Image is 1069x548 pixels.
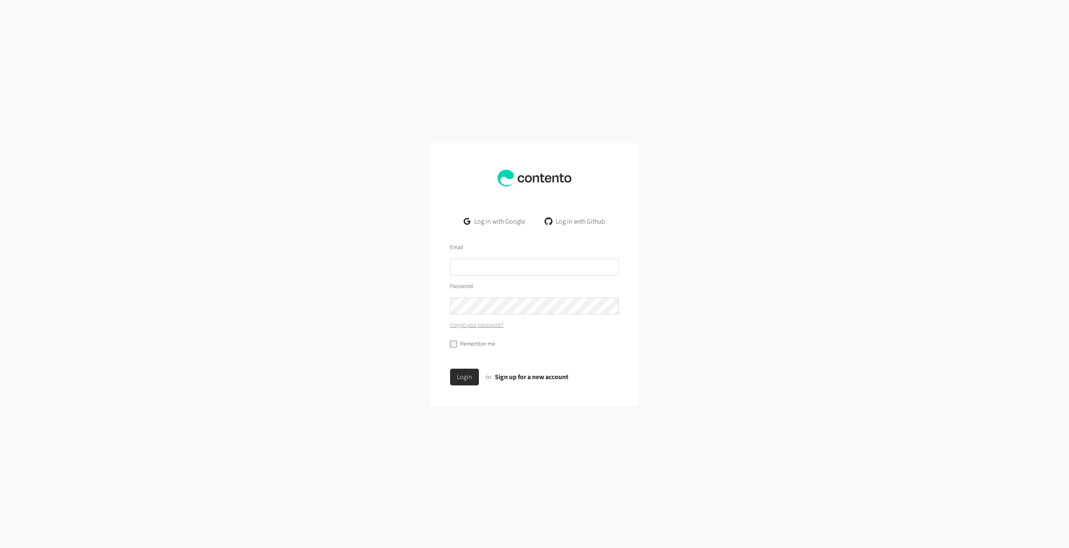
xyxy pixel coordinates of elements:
[450,282,473,291] label: Password
[450,243,463,252] label: Email
[539,213,612,230] a: Log in with Github
[460,340,495,349] label: Remember me
[495,372,568,382] a: Sign up for a new account
[486,372,491,382] span: or
[450,321,504,330] a: Forgot your password?
[450,369,479,385] button: Login
[457,213,532,230] a: Log in with Google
